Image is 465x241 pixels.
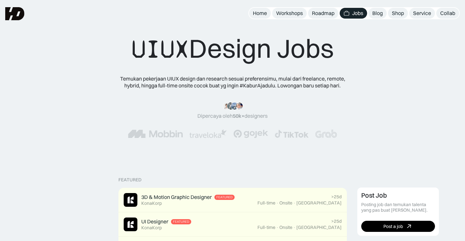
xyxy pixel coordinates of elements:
[118,188,347,212] a: Job Image3D & Motion Graphic DesignerFeaturedKonaKorp>25dFull-time·Onsite·[GEOGRAPHIC_DATA]
[368,8,387,19] a: Blog
[173,220,189,224] div: Featured
[141,194,212,201] div: 3D & Motion Graphic Designer
[118,177,142,183] div: Featured
[388,8,408,19] a: Shop
[279,200,292,206] div: Onsite
[257,225,275,230] div: Full-time
[276,10,303,17] div: Workshops
[118,212,347,237] a: Job ImageUI DesignerFeaturedKonaKorp>25dFull-time·Onsite·[GEOGRAPHIC_DATA]
[440,10,455,17] div: Collab
[296,200,342,206] div: [GEOGRAPHIC_DATA]
[312,10,334,17] div: Roadmap
[308,8,338,19] a: Roadmap
[233,113,244,119] span: 50k+
[272,8,307,19] a: Workshops
[276,225,279,230] div: ·
[409,8,435,19] a: Service
[340,8,367,19] a: Jobs
[132,33,334,65] div: Design Jobs
[141,218,168,225] div: UI Designer
[331,194,342,200] div: >25d
[392,10,404,17] div: Shop
[296,225,342,230] div: [GEOGRAPHIC_DATA]
[124,218,137,231] img: Job Image
[293,200,296,206] div: ·
[331,218,342,224] div: >25d
[253,10,267,17] div: Home
[361,191,387,199] div: Post Job
[257,200,275,206] div: Full-time
[413,10,431,17] div: Service
[352,10,363,17] div: Jobs
[293,225,296,230] div: ·
[372,10,383,17] div: Blog
[249,8,271,19] a: Home
[361,221,435,232] a: Post a job
[115,75,350,89] div: Temukan pekerjaan UIUX design dan research sesuai preferensimu, mulai dari freelance, remote, hyb...
[436,8,459,19] a: Collab
[124,193,137,207] img: Job Image
[141,225,162,231] div: KonaKorp
[141,201,162,206] div: KonaKorp
[216,195,233,199] div: Featured
[197,113,268,119] div: Dipercaya oleh designers
[279,225,292,230] div: Onsite
[361,202,435,213] div: Posting job dan temukan talenta yang pas buat [PERSON_NAME].
[132,34,189,65] span: UIUX
[276,200,279,206] div: ·
[383,224,403,229] div: Post a job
